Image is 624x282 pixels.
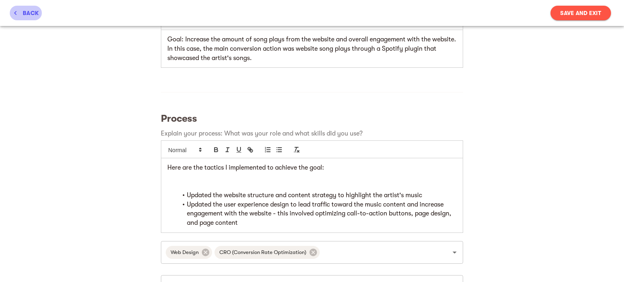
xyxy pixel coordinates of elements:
[583,243,624,282] iframe: Chat Widget
[449,247,460,258] button: Open
[10,6,42,20] button: back
[167,163,457,172] p: Here are the tactics I implemented to achieve the goal:
[550,6,611,20] button: Save and Exit
[167,35,457,62] p: Goal: Increase the amount of song plays from the website and overall engagement with the website....
[166,248,204,256] span: Web Design
[214,248,311,256] span: CRO (Conversion Rate Optimization)
[177,191,457,200] li: Updated the website structure and content strategy to highlight the artist's music
[166,246,212,259] div: Web Design
[214,246,320,259] div: CRO (Conversion Rate Optimization)
[560,8,601,18] span: Save and Exit
[161,129,463,138] p: Explain your process: What was your role and what skills did you use?
[177,200,457,228] li: Updated the user experience design to lead traffic toward the music content and increase engageme...
[13,8,39,18] span: back
[161,112,463,125] h5: Process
